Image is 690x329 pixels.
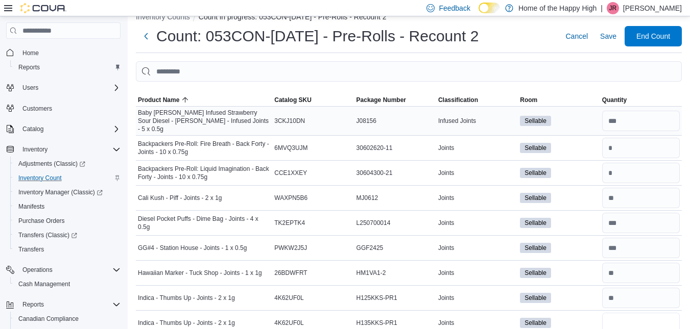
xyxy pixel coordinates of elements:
[22,105,52,113] span: Customers
[2,297,125,312] button: Reports
[136,12,682,24] nav: An example of EuiBreadcrumbs
[354,217,436,229] div: L250700014
[274,269,307,277] span: 26BDWFRT
[18,123,47,135] button: Catalog
[10,214,125,228] button: Purchase Orders
[596,26,621,46] button: Save
[2,45,125,60] button: Home
[525,143,546,153] span: Sellable
[14,172,121,184] span: Inventory Count
[525,243,546,252] span: Sellable
[18,280,70,288] span: Cash Management
[10,242,125,257] button: Transfers
[10,171,125,185] button: Inventory Count
[520,143,551,153] span: Sellable
[525,318,546,327] span: Sellable
[10,157,125,171] a: Adjustments (Classic)
[14,200,49,213] a: Manifests
[274,117,305,125] span: 3CKJ10DN
[520,268,551,278] span: Sellable
[354,192,436,204] div: MJ0612
[625,26,682,46] button: End Count
[18,102,121,115] span: Customers
[18,47,43,59] a: Home
[18,203,44,211] span: Manifests
[274,294,303,302] span: 4K62UF0L
[2,101,125,116] button: Customers
[525,193,546,203] span: Sellable
[10,60,125,74] button: Reports
[272,94,354,106] button: Catalog SKU
[525,293,546,302] span: Sellable
[22,125,43,133] span: Catalog
[138,140,270,156] span: Backpackers Pre-Roll: Fire Breath - Back Forty - Joints - 10 x 0.75g
[438,319,454,327] span: Joints
[14,61,121,73] span: Reports
[22,266,53,274] span: Operations
[18,82,121,94] span: Users
[199,13,387,21] button: Count in progress: 053CON-[DATE] - Pre-Rolls - Recount 2
[14,215,121,227] span: Purchase Orders
[14,61,44,73] a: Reports
[602,96,627,104] span: Quantity
[138,319,235,327] span: Indica - Thumbs Up - Joints - 2 x 1g
[18,264,57,276] button: Operations
[18,315,79,323] span: Canadian Compliance
[354,142,436,154] div: 30602620-11
[138,244,247,252] span: GG#4 - Station House - Joints - 1 x 0.5g
[138,215,270,231] span: Diesel Pocket Puffs - Dime Bag - Joints - 4 x 0.5g
[525,268,546,277] span: Sellable
[14,186,121,198] span: Inventory Manager (Classic)
[520,218,551,228] span: Sellable
[274,244,307,252] span: PWKW2J5J
[14,243,48,256] a: Transfers
[520,243,551,253] span: Sellable
[356,96,406,104] span: Package Number
[14,229,121,241] span: Transfers (Classic)
[14,215,69,227] a: Purchase Orders
[14,200,121,213] span: Manifests
[274,144,307,152] span: 6MVQ3UJM
[14,313,83,325] a: Canadian Compliance
[20,3,66,13] img: Cova
[10,199,125,214] button: Manifests
[607,2,619,14] div: Jazmine Rice
[274,319,303,327] span: 4K62UF0L
[600,94,682,106] button: Quantity
[18,174,62,182] span: Inventory Count
[18,82,42,94] button: Users
[623,2,682,14] p: [PERSON_NAME]
[138,109,270,133] span: Baby [PERSON_NAME] Infused Strawberry Sour Diesel - [PERSON_NAME] - Infused Joints - 5 x 0.5g
[18,188,103,196] span: Inventory Manager (Classic)
[636,31,670,41] span: End Count
[22,49,39,57] span: Home
[136,13,190,21] button: Inventory Counts
[438,169,454,177] span: Joints
[354,115,436,127] div: J08156
[138,269,262,277] span: Hawaiian Marker - Tuck Shop - Joints - 1 x 1g
[561,26,592,46] button: Cancel
[136,26,156,46] button: Next
[438,219,454,227] span: Joints
[136,61,682,82] input: This is a search bar. After typing your query, hit enter to filter the results lower in the page.
[14,278,121,290] span: Cash Management
[2,142,125,157] button: Inventory
[14,243,121,256] span: Transfers
[18,103,56,115] a: Customers
[525,218,546,227] span: Sellable
[138,294,235,302] span: Indica - Thumbs Up - Joints - 2 x 1g
[10,277,125,291] button: Cash Management
[438,144,454,152] span: Joints
[2,122,125,136] button: Catalog
[136,94,272,106] button: Product Name
[438,117,476,125] span: Infused Joints
[436,94,518,106] button: Classification
[565,31,588,41] span: Cancel
[2,263,125,277] button: Operations
[354,317,436,329] div: H135KKS-PR1
[525,116,546,125] span: Sellable
[438,96,478,104] span: Classification
[438,194,454,202] span: Joints
[438,269,454,277] span: Joints
[22,145,47,154] span: Inventory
